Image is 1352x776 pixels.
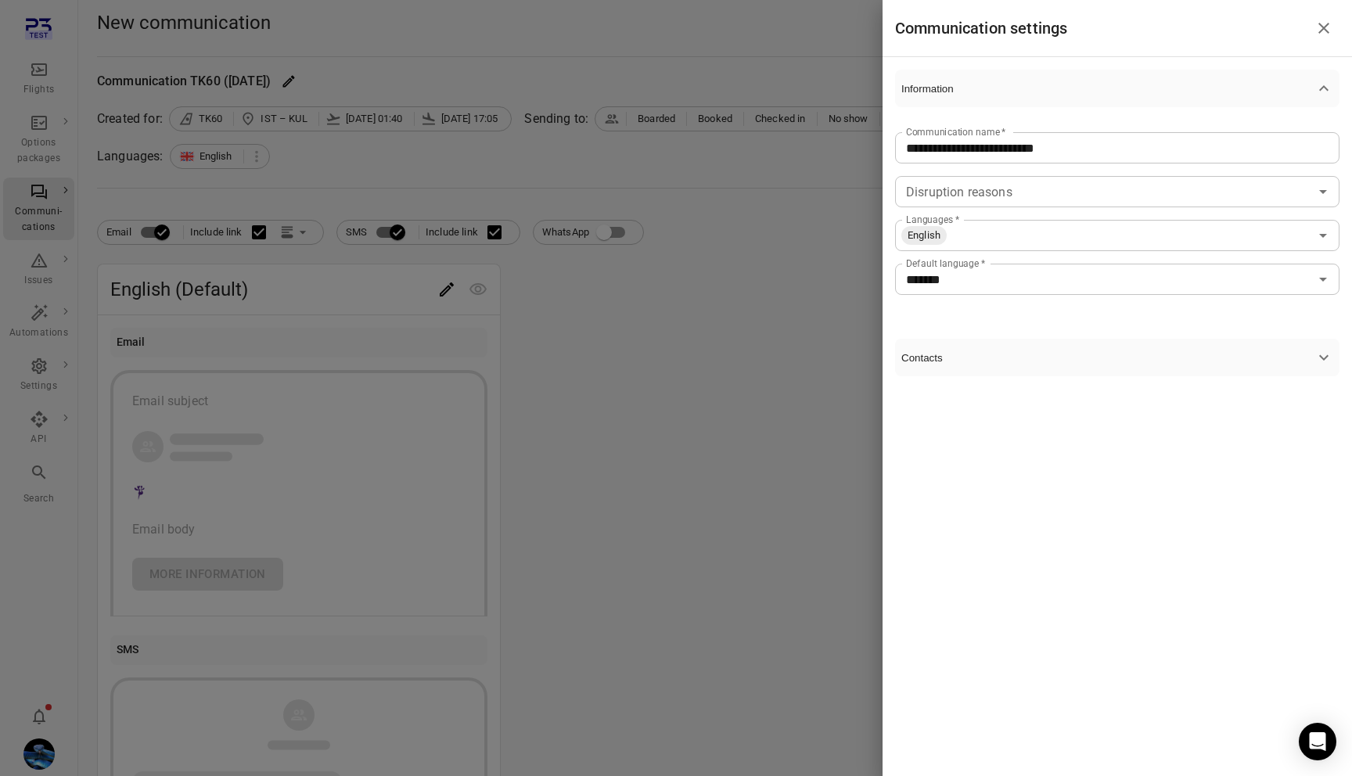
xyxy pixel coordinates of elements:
button: Close drawer [1308,13,1339,44]
button: Open [1312,225,1334,246]
label: Default language [906,257,985,270]
span: Information [901,83,1314,95]
span: Contacts [901,352,1314,364]
button: Open [1312,268,1334,290]
label: Communication name [906,125,1006,138]
button: Information [895,70,1339,107]
div: Open Intercom Messenger [1299,723,1336,760]
h1: Communication settings [895,16,1067,41]
button: Contacts [895,339,1339,376]
button: Open [1312,181,1334,203]
label: Languages [906,213,959,226]
div: Information [895,107,1339,320]
span: English [901,228,947,243]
